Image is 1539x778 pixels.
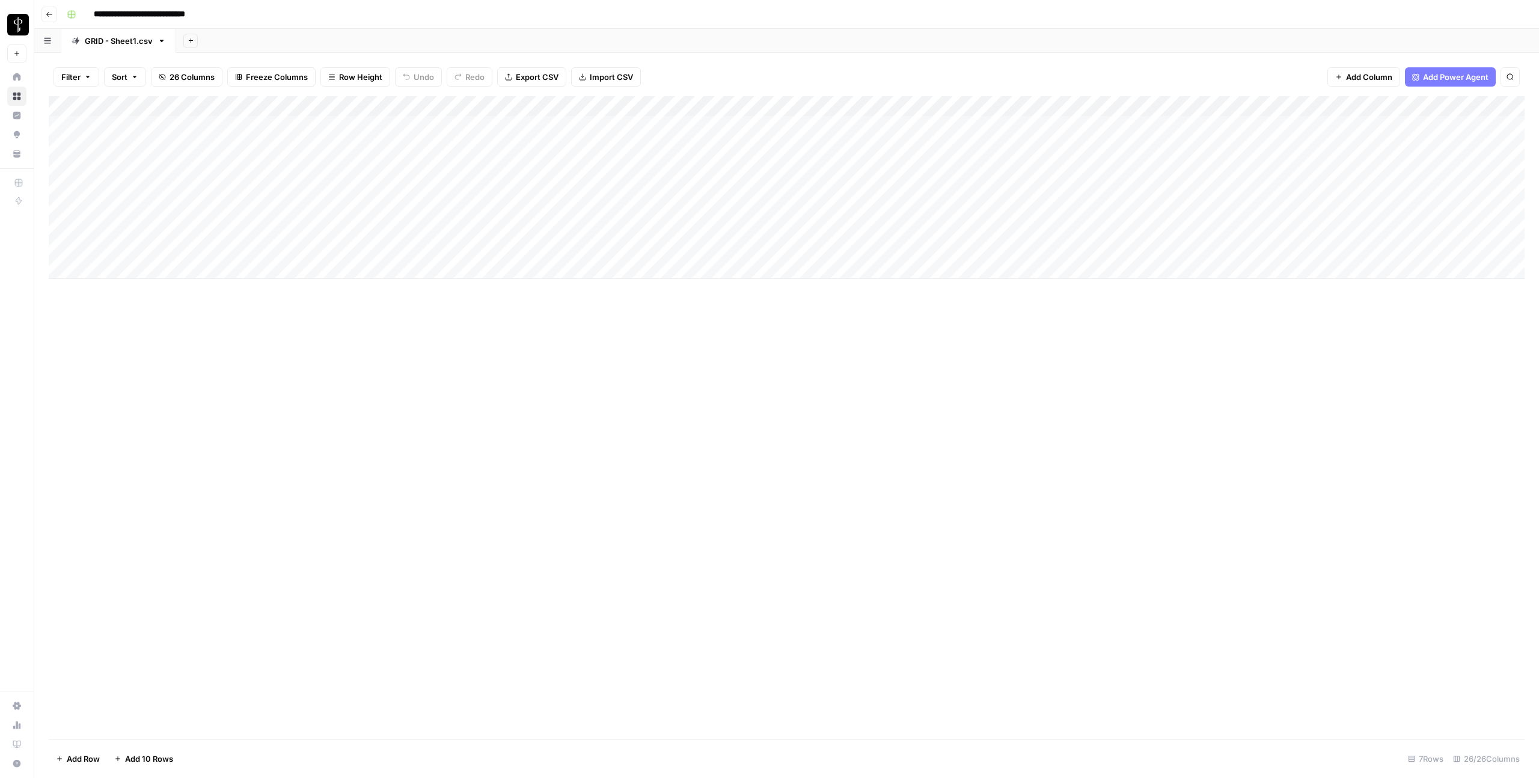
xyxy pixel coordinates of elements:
img: LP Production Workloads Logo [7,14,29,35]
button: Workspace: LP Production Workloads [7,10,26,40]
button: Add Power Agent [1405,67,1496,87]
button: Import CSV [571,67,641,87]
button: Row Height [320,67,390,87]
a: Browse [7,87,26,106]
a: GRID - Sheet1.csv [61,29,176,53]
button: Export CSV [497,67,566,87]
button: Undo [395,67,442,87]
a: Learning Hub [7,735,26,754]
span: Freeze Columns [246,71,308,83]
span: Sort [112,71,127,83]
button: Redo [447,67,492,87]
a: Settings [7,696,26,715]
button: Add 10 Rows [107,749,180,768]
span: Import CSV [590,71,633,83]
button: Add Row [49,749,107,768]
a: Insights [7,106,26,125]
span: Filter [61,71,81,83]
span: Add Row [67,753,100,765]
span: Add Power Agent [1423,71,1489,83]
span: Add Column [1346,71,1392,83]
span: 26 Columns [170,71,215,83]
a: Home [7,67,26,87]
button: Help + Support [7,754,26,773]
a: Usage [7,715,26,735]
button: Add Column [1327,67,1400,87]
button: Sort [104,67,146,87]
span: Export CSV [516,71,558,83]
button: Freeze Columns [227,67,316,87]
button: Filter [54,67,99,87]
a: Opportunities [7,125,26,144]
div: 7 Rows [1403,749,1448,768]
span: Row Height [339,71,382,83]
button: 26 Columns [151,67,222,87]
span: Redo [465,71,485,83]
span: Add 10 Rows [125,753,173,765]
div: GRID - Sheet1.csv [85,35,153,47]
a: Your Data [7,144,26,164]
span: Undo [414,71,434,83]
div: 26/26 Columns [1448,749,1525,768]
